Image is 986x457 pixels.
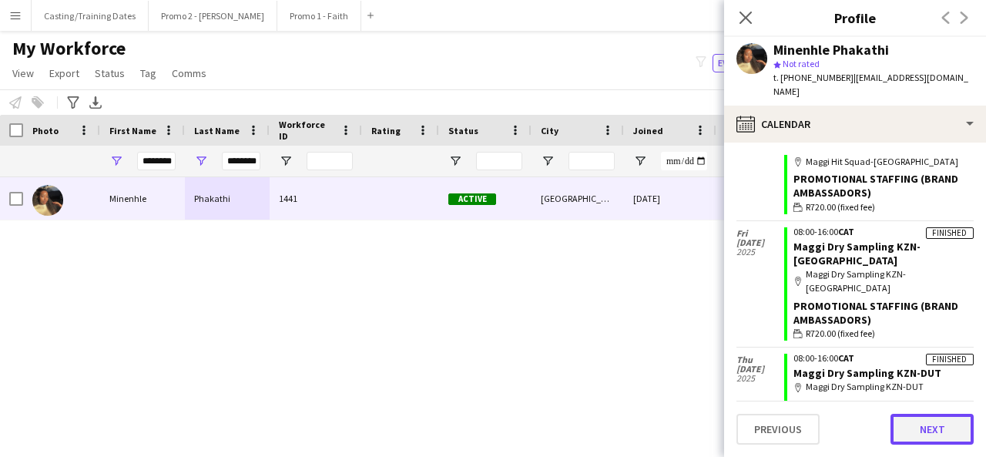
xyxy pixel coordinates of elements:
[783,58,820,69] span: Not rated
[448,154,462,168] button: Open Filter Menu
[793,240,921,267] a: Maggi Dry Sampling KZN-[GEOGRAPHIC_DATA]
[279,154,293,168] button: Open Filter Menu
[32,1,149,31] button: Casting/Training Dates
[793,380,974,394] div: Maggi Dry Sampling KZN-DUT
[736,229,784,238] span: Fri
[32,185,63,216] img: Minenhle Phakathi
[838,352,854,364] span: CAT
[793,155,974,169] div: Maggi Hit Squad-[GEOGRAPHIC_DATA]
[172,66,206,80] span: Comms
[806,327,875,341] span: R720.00 (fixed fee)
[838,226,854,237] span: CAT
[724,8,986,28] h3: Profile
[64,93,82,112] app-action-btn: Advanced filters
[793,172,974,200] div: Promotional Staffing (Brand Ambassadors)
[12,37,126,60] span: My Workforce
[793,354,974,363] div: 08:00-16:00
[793,227,974,237] div: 08:00-16:00
[541,154,555,168] button: Open Filter Menu
[773,43,889,57] div: Minenhle Phakathi
[736,374,784,383] span: 2025
[109,154,123,168] button: Open Filter Menu
[194,125,240,136] span: Last Name
[532,177,624,220] div: [GEOGRAPHIC_DATA]
[279,119,334,142] span: Workforce ID
[541,125,558,136] span: City
[926,354,974,365] div: Finished
[736,355,784,365] span: Thu
[806,200,875,214] span: R720.00 (fixed fee)
[773,72,854,83] span: t. [PHONE_NUMBER]
[185,177,270,220] div: Phakathi
[109,125,156,136] span: First Name
[6,63,40,83] a: View
[736,238,784,247] span: [DATE]
[568,152,615,170] input: City Filter Input
[736,247,784,257] span: 2025
[926,227,974,239] div: Finished
[713,54,794,72] button: Everyone10,949
[371,125,401,136] span: Rating
[633,154,647,168] button: Open Filter Menu
[149,1,277,31] button: Promo 2 - [PERSON_NAME]
[89,63,131,83] a: Status
[793,398,974,425] div: Promotional Staffing (Brand Ambassadors)
[793,267,974,295] div: Maggi Dry Sampling KZN-[GEOGRAPHIC_DATA]
[32,125,59,136] span: Photo
[724,106,986,143] div: Calendar
[476,152,522,170] input: Status Filter Input
[166,63,213,83] a: Comms
[307,152,353,170] input: Workforce ID Filter Input
[448,125,478,136] span: Status
[140,66,156,80] span: Tag
[448,193,496,205] span: Active
[43,63,86,83] a: Export
[134,63,163,83] a: Tag
[86,93,105,112] app-action-btn: Export XLSX
[793,366,941,380] a: Maggi Dry Sampling KZN-DUT
[270,177,362,220] div: 1441
[222,152,260,170] input: Last Name Filter Input
[100,177,185,220] div: Minenhle
[793,299,974,327] div: Promotional Staffing (Brand Ambassadors)
[793,127,904,155] a: Maggi Hit Squad KZN- [GEOGRAPHIC_DATA]
[137,152,176,170] input: First Name Filter Input
[277,1,361,31] button: Promo 1 - Faith
[194,154,208,168] button: Open Filter Menu
[890,414,974,445] button: Next
[49,66,79,80] span: Export
[624,177,716,220] div: [DATE]
[95,66,125,80] span: Status
[633,125,663,136] span: Joined
[773,72,968,97] span: | [EMAIL_ADDRESS][DOMAIN_NAME]
[716,177,809,220] div: 6 days
[661,152,707,170] input: Joined Filter Input
[12,66,34,80] span: View
[736,414,820,445] button: Previous
[736,365,784,374] span: [DATE]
